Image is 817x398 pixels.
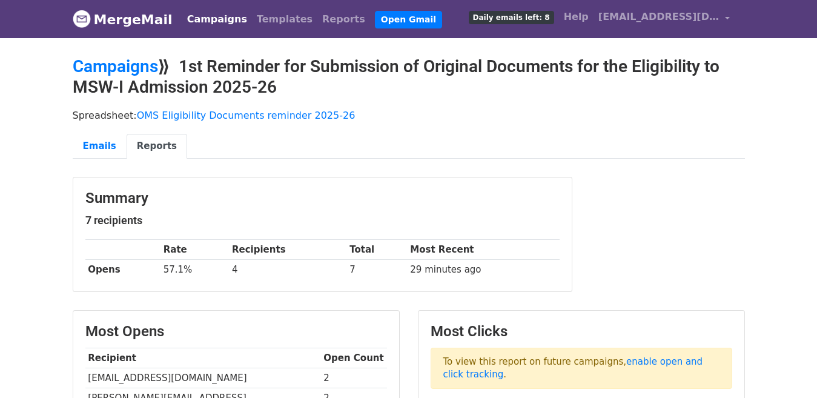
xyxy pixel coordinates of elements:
a: Reports [317,7,370,32]
th: Rate [160,240,229,260]
a: Emails [73,134,127,159]
th: Most Recent [408,240,560,260]
p: To view this report on future campaigns, . [431,348,732,389]
h5: 7 recipients [85,214,560,227]
a: Help [559,5,594,29]
span: Daily emails left: 8 [469,11,554,24]
td: 2 [321,368,387,388]
th: Recipient [85,348,321,368]
td: 29 minutes ago [408,260,560,280]
span: [EMAIL_ADDRESS][DOMAIN_NAME] [598,10,719,24]
th: Opens [85,260,160,280]
td: [EMAIL_ADDRESS][DOMAIN_NAME] [85,368,321,388]
td: 4 [229,260,346,280]
td: 7 [346,260,407,280]
th: Total [346,240,407,260]
a: [EMAIL_ADDRESS][DOMAIN_NAME] [594,5,735,33]
a: Templates [252,7,317,32]
th: Recipients [229,240,346,260]
th: Open Count [321,348,387,368]
h2: ⟫ 1st Reminder for Submission of Original Documents for the Eligibility to MSW-I Admission 2025-26 [73,56,745,97]
img: MergeMail logo [73,10,91,28]
a: Reports [127,134,187,159]
h3: Summary [85,190,560,207]
a: Campaigns [73,56,158,76]
h3: Most Clicks [431,323,732,340]
a: Open Gmail [375,11,442,28]
a: MergeMail [73,7,173,32]
a: OMS Eligibility Documents reminder 2025-26 [137,110,356,121]
a: Campaigns [182,7,252,32]
p: Spreadsheet: [73,109,745,122]
h3: Most Opens [85,323,387,340]
td: 57.1% [160,260,229,280]
a: Daily emails left: 8 [464,5,559,29]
